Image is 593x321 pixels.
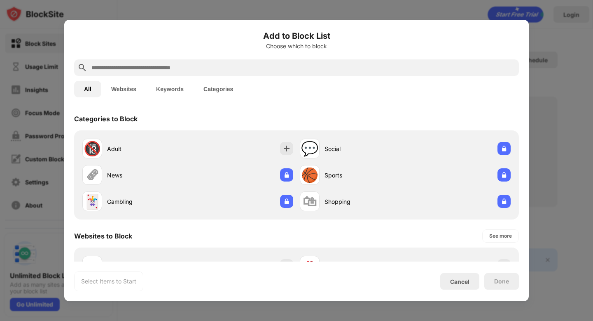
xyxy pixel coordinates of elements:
[325,197,405,206] div: Shopping
[81,277,136,286] div: Select Items to Start
[107,144,188,153] div: Adult
[107,262,188,270] div: [DOMAIN_NAME]
[74,81,101,97] button: All
[84,140,101,157] div: 🔞
[74,30,519,42] h6: Add to Block List
[325,144,405,153] div: Social
[325,171,405,179] div: Sports
[74,232,132,240] div: Websites to Block
[450,278,469,285] div: Cancel
[107,171,188,179] div: News
[74,43,519,50] div: Choose which to block
[325,262,405,270] div: [DOMAIN_NAME]
[101,81,146,97] button: Websites
[303,193,317,210] div: 🛍
[194,81,243,97] button: Categories
[87,261,97,271] img: favicons
[494,278,509,285] div: Done
[301,167,318,184] div: 🏀
[489,232,512,240] div: See more
[85,167,99,184] div: 🗞
[146,81,194,97] button: Keywords
[77,63,87,73] img: search.svg
[301,140,318,157] div: 💬
[84,193,101,210] div: 🃏
[305,261,315,271] img: favicons
[74,115,138,123] div: Categories to Block
[107,197,188,206] div: Gambling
